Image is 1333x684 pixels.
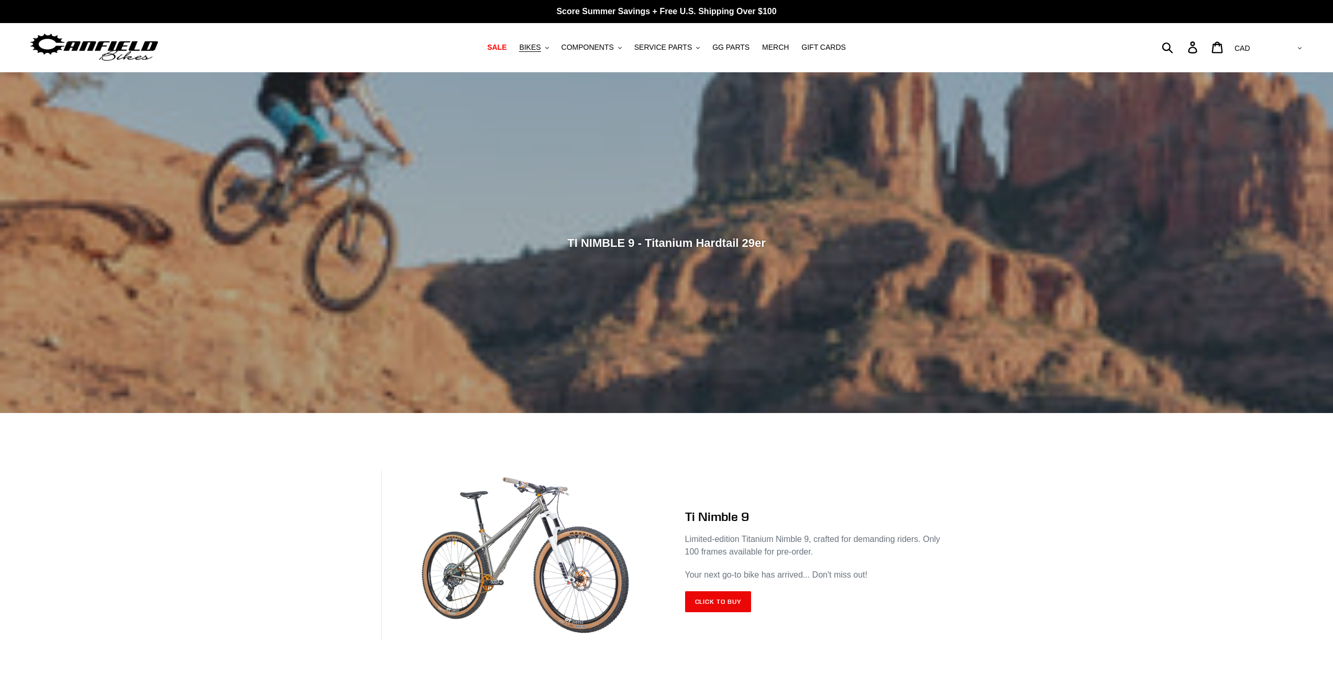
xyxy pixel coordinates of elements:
p: Limited-edition Titanium Nimble 9, crafted for demanding riders. Only 100 frames available for pr... [685,533,952,558]
span: GIFT CARDS [801,43,846,52]
input: Search [1167,36,1194,59]
span: MERCH [762,43,789,52]
button: COMPONENTS [556,40,627,55]
span: SERVICE PARTS [634,43,692,52]
a: GG PARTS [707,40,755,55]
span: SALE [487,43,506,52]
button: BIKES [514,40,554,55]
span: COMPONENTS [561,43,614,52]
span: TI NIMBLE 9 - Titanium Hardtail 29er [567,236,766,249]
p: Your next go-to bike has arrived... Don't miss out! [685,569,952,581]
a: SALE [482,40,512,55]
h2: Ti Nimble 9 [685,509,952,524]
a: Click to Buy: TI NIMBLE 9 [685,591,752,612]
span: BIKES [519,43,541,52]
button: SERVICE PARTS [629,40,705,55]
span: GG PARTS [712,43,750,52]
a: GIFT CARDS [796,40,851,55]
a: MERCH [757,40,794,55]
img: Canfield Bikes [29,31,160,64]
